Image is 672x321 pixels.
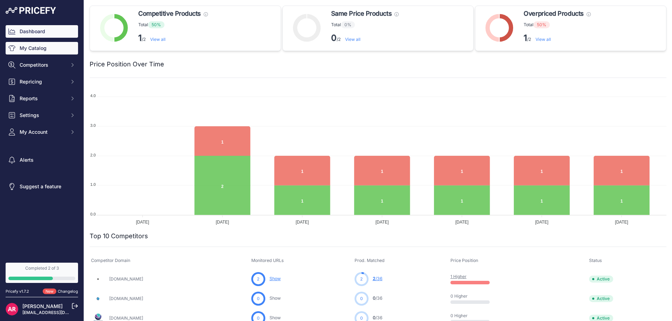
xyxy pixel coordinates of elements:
span: 0 [257,296,260,302]
a: Changelog [58,289,78,294]
span: 2 [360,276,363,282]
tspan: [DATE] [376,220,389,225]
span: 0 [373,315,376,320]
a: Completed 2 of 3 [6,263,78,283]
span: 0% [341,21,355,28]
div: Pricefy v1.7.2 [6,289,29,294]
span: Status [589,258,602,263]
span: 2 [373,276,376,281]
p: Total [138,21,208,28]
button: Settings [6,109,78,122]
button: Repricing [6,75,78,88]
tspan: 3.0 [90,123,96,127]
tspan: [DATE] [136,220,149,225]
tspan: [DATE] [455,220,469,225]
span: 50% [148,21,164,28]
a: 0/36 [373,315,383,320]
span: Competitive Products [138,9,201,19]
span: 0 [373,296,376,301]
span: Competitor Domain [91,258,130,263]
tspan: 4.0 [90,94,96,98]
tspan: [DATE] [535,220,548,225]
a: Show [269,276,281,281]
a: 2/36 [373,276,383,281]
a: [PERSON_NAME] [22,303,63,309]
tspan: [DATE] [296,220,309,225]
nav: Sidebar [6,25,78,254]
a: 1 Higher [450,274,467,279]
span: Reports [20,95,65,102]
span: Same Price Products [331,9,392,19]
a: View all [150,37,166,42]
span: 50% [533,21,550,28]
a: Alerts [6,154,78,166]
a: [DOMAIN_NAME] [109,276,143,282]
a: 0/36 [373,296,383,301]
tspan: [DATE] [216,220,229,225]
p: Total [331,21,399,28]
strong: 1 [138,33,142,43]
a: Dashboard [6,25,78,38]
p: 0 Higher [450,293,495,299]
h2: Top 10 Competitors [90,231,148,241]
a: [EMAIL_ADDRESS][DOMAIN_NAME] [22,310,96,315]
span: 0 [360,296,363,302]
span: My Account [20,129,65,136]
a: View all [345,37,360,42]
a: Show [269,315,281,320]
span: Active [589,276,613,283]
a: Suggest a feature [6,180,78,193]
a: [DOMAIN_NAME] [109,296,143,301]
p: 0 Higher [450,313,495,319]
button: My Account [6,126,78,138]
button: Competitors [6,59,78,71]
span: 2 [257,276,259,282]
tspan: 1.0 [90,182,96,187]
span: Prod. Matched [355,258,385,263]
a: Show [269,296,281,301]
span: Repricing [20,78,65,85]
tspan: [DATE] [615,220,628,225]
strong: 0 [331,33,337,43]
p: /2 [331,32,399,44]
strong: 1 [524,33,527,43]
div: Completed 2 of 3 [8,265,75,271]
span: Active [589,295,613,302]
a: View all [535,37,551,42]
p: /2 [524,32,590,44]
span: Price Position [450,258,478,263]
span: New [43,289,56,294]
tspan: 2.0 [90,153,96,157]
a: My Catalog [6,42,78,54]
h2: Price Position Over Time [90,59,164,69]
span: Monitored URLs [251,258,284,263]
tspan: 0.0 [90,212,96,216]
a: [DOMAIN_NAME] [109,315,143,321]
span: Competitors [20,61,65,68]
p: /2 [138,32,208,44]
span: Settings [20,112,65,119]
span: Overpriced Products [524,9,583,19]
p: Total [524,21,590,28]
button: Reports [6,92,78,105]
img: Pricefy Logo [6,7,56,14]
